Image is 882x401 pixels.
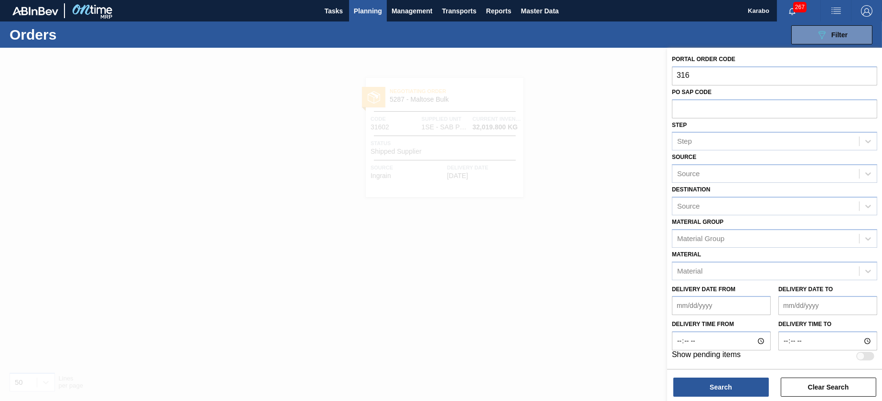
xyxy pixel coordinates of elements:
[672,122,687,128] label: Step
[677,234,724,243] div: Material Group
[778,286,833,293] label: Delivery Date to
[442,5,477,17] span: Transports
[323,5,344,17] span: Tasks
[354,5,382,17] span: Planning
[672,350,741,362] label: Show pending items
[672,56,735,63] label: Portal Order Code
[672,219,723,225] label: Material Group
[830,5,842,17] img: userActions
[672,317,771,331] label: Delivery time from
[521,5,559,17] span: Master Data
[677,137,692,146] div: Step
[778,296,877,315] input: mm/dd/yyyy
[672,286,735,293] label: Delivery Date from
[791,25,872,44] button: Filter
[672,186,710,193] label: Destination
[677,170,700,178] div: Source
[831,31,848,39] span: Filter
[777,4,808,18] button: Notifications
[392,5,433,17] span: Management
[778,317,877,331] label: Delivery time to
[672,251,701,258] label: Material
[677,202,700,210] div: Source
[677,267,702,275] div: Material
[486,5,511,17] span: Reports
[672,296,771,315] input: mm/dd/yyyy
[793,2,807,12] span: 267
[672,89,712,95] label: PO SAP Code
[672,154,696,160] label: Source
[861,5,872,17] img: Logout
[12,7,58,15] img: TNhmsLtSVTkK8tSr43FrP2fwEKptu5GPRR3wAAAABJRU5ErkJggg==
[10,29,151,40] h1: Orders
